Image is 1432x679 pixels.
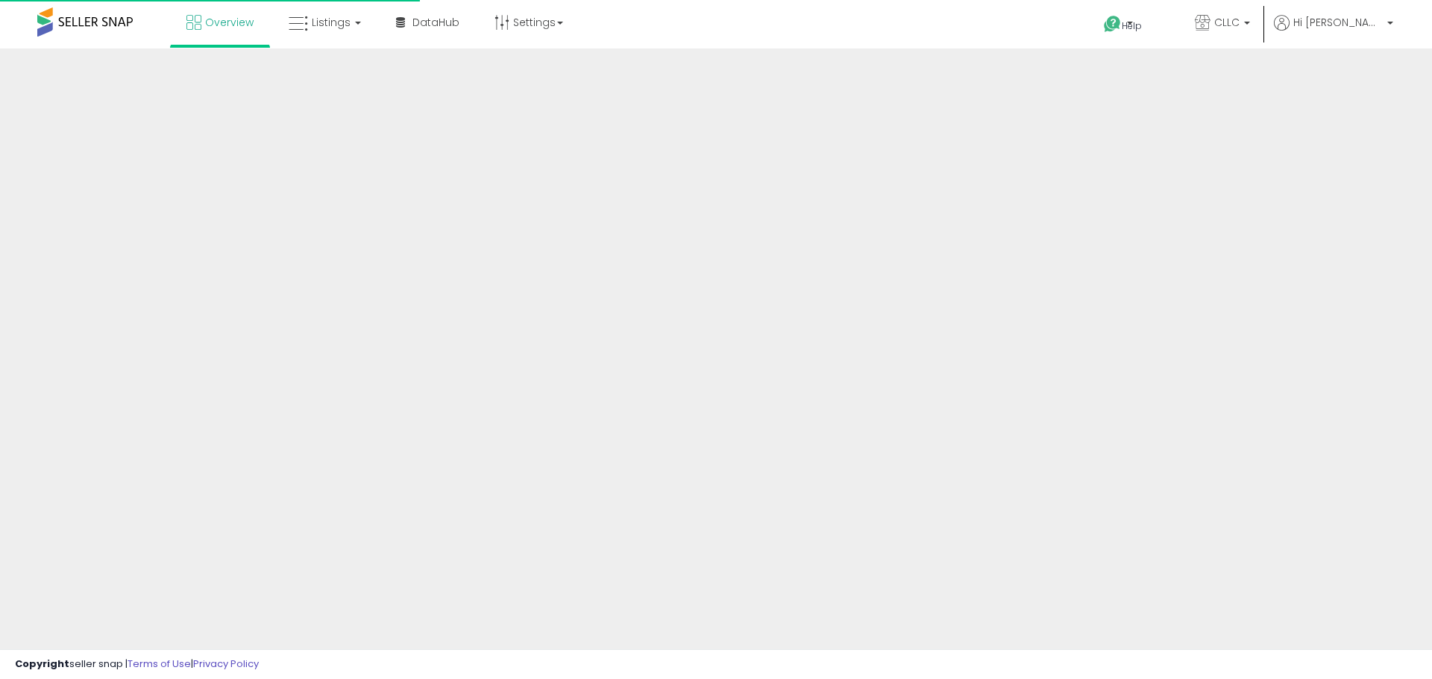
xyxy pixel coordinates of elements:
[193,657,259,671] a: Privacy Policy
[1293,15,1383,30] span: Hi [PERSON_NAME]
[205,15,254,30] span: Overview
[15,657,69,671] strong: Copyright
[1274,15,1393,48] a: Hi [PERSON_NAME]
[312,15,351,30] span: Listings
[1092,4,1171,48] a: Help
[15,657,259,672] div: seller snap | |
[1122,19,1142,32] span: Help
[1214,15,1240,30] span: CLLC
[1103,15,1122,34] i: Get Help
[412,15,459,30] span: DataHub
[128,657,191,671] a: Terms of Use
